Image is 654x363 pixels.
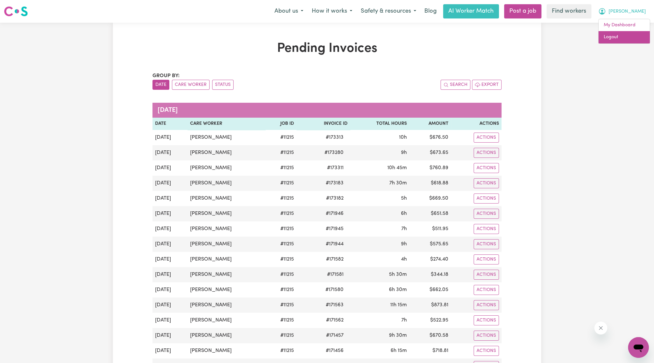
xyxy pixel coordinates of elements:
td: # 11215 [265,191,297,206]
th: Job ID [265,118,297,130]
td: [DATE] [152,145,188,160]
button: How it works [308,5,357,18]
div: My Account [598,19,650,44]
td: $ 618.88 [409,176,451,191]
td: $ 575.65 [409,237,451,252]
button: Actions [474,209,499,219]
span: # 173313 [322,134,347,141]
button: Actions [474,270,499,280]
td: $ 344.18 [409,267,451,282]
td: [DATE] [152,221,188,237]
span: 7 hours [401,318,407,323]
span: # 171562 [322,316,347,324]
button: Actions [474,285,499,295]
td: $ 673.65 [409,145,451,160]
span: 5 hours 30 minutes [389,272,407,277]
span: # 171582 [322,255,347,263]
td: $ 670.58 [409,328,451,343]
button: Actions [474,300,499,310]
td: $ 274.40 [409,252,451,267]
td: # 11215 [265,221,297,237]
td: [PERSON_NAME] [188,145,265,160]
td: # 11215 [265,130,297,145]
td: $ 760.89 [409,160,451,176]
td: $ 676.50 [409,130,451,145]
td: # 11215 [265,313,297,328]
td: [DATE] [152,206,188,221]
th: Date [152,118,188,130]
span: # 171944 [322,240,347,248]
span: Need any help? [4,5,39,10]
td: # 11215 [265,328,297,343]
button: Actions [474,254,499,264]
iframe: Close message [594,322,607,334]
span: 4 hours [401,257,407,262]
a: My Dashboard [599,19,650,31]
h1: Pending Invoices [152,41,502,56]
td: $ 873.81 [409,298,451,313]
td: $ 662.05 [409,282,451,298]
button: About us [270,5,308,18]
button: Actions [474,133,499,143]
span: # 171457 [322,332,347,339]
td: # 11215 [265,206,297,221]
button: sort invoices by paid status [212,80,234,90]
td: [DATE] [152,252,188,267]
span: 9 hours [401,150,407,155]
button: Actions [474,239,499,249]
td: [DATE] [152,328,188,343]
td: # 11215 [265,237,297,252]
td: # 11215 [265,160,297,176]
td: $ 669.50 [409,191,451,206]
td: [DATE] [152,130,188,145]
button: Actions [474,178,499,188]
button: Actions [474,331,499,341]
td: [PERSON_NAME] [188,130,265,145]
td: # 11215 [265,145,297,160]
span: # 173183 [322,179,347,187]
td: [PERSON_NAME] [188,176,265,191]
span: 9 hours [401,241,407,247]
button: Actions [474,193,499,204]
span: # 173311 [323,164,347,172]
td: # 11215 [265,176,297,191]
td: [PERSON_NAME] [188,328,265,343]
a: Find workers [547,4,591,18]
span: # 173182 [322,194,347,202]
button: Export [472,80,502,90]
span: 5 hours [401,196,407,201]
td: [PERSON_NAME] [188,221,265,237]
a: Careseekers logo [4,4,28,19]
button: Actions [474,315,499,325]
span: # 171580 [321,286,347,294]
a: Post a job [504,4,541,18]
td: [PERSON_NAME] [188,191,265,206]
span: # 171456 [322,347,347,355]
td: [DATE] [152,343,188,358]
td: # 11215 [265,298,297,313]
span: 11 hours 15 minutes [390,302,407,308]
th: Invoice ID [297,118,350,130]
td: # 11215 [265,267,297,282]
span: 6 hours [401,211,407,216]
span: # 171563 [322,301,347,309]
td: [PERSON_NAME] [188,282,265,298]
span: 6 hours 30 minutes [389,287,407,292]
span: 10 hours [399,135,407,140]
td: $ 522.95 [409,313,451,328]
caption: [DATE] [152,103,502,118]
td: $ 718.81 [409,343,451,358]
td: $ 651.58 [409,206,451,221]
td: [PERSON_NAME] [188,313,265,328]
span: # 171945 [322,225,347,233]
button: My Account [594,5,650,18]
span: 7 hours [401,226,407,231]
td: [DATE] [152,298,188,313]
button: Actions [474,224,499,234]
td: [PERSON_NAME] [188,206,265,221]
span: # 171946 [322,210,347,217]
button: sort invoices by date [152,80,169,90]
td: [PERSON_NAME] [188,252,265,267]
th: Total Hours [350,118,409,130]
td: [PERSON_NAME] [188,298,265,313]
